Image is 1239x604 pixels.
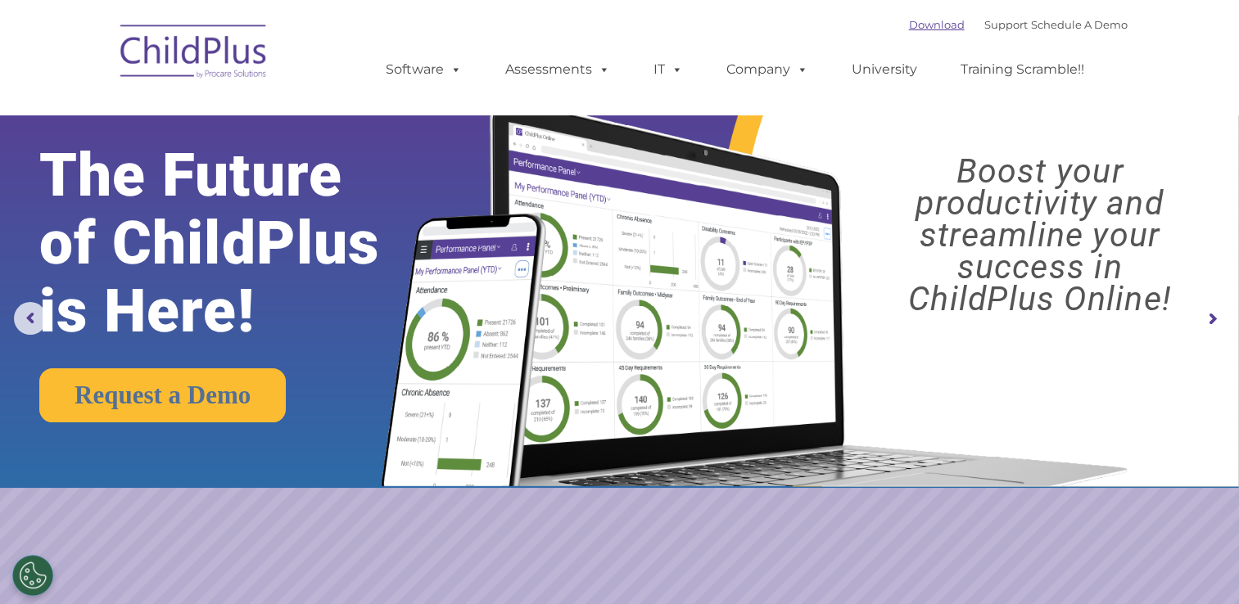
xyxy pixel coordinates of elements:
[835,53,934,86] a: University
[909,18,1128,31] font: |
[228,108,278,120] span: Last name
[228,175,297,187] span: Phone number
[39,142,435,345] rs-layer: The Future of ChildPlus is Here!
[944,53,1101,86] a: Training Scramble!!
[39,368,286,422] a: Request a Demo
[489,53,626,86] a: Assessments
[984,18,1028,31] a: Support
[369,53,478,86] a: Software
[856,156,1223,315] rs-layer: Boost your productivity and streamline your success in ChildPlus Online!
[112,13,276,95] img: ChildPlus by Procare Solutions
[1031,18,1128,31] a: Schedule A Demo
[637,53,699,86] a: IT
[12,555,53,596] button: Cookies Settings
[710,53,825,86] a: Company
[909,18,965,31] a: Download
[972,427,1239,604] iframe: Chat Widget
